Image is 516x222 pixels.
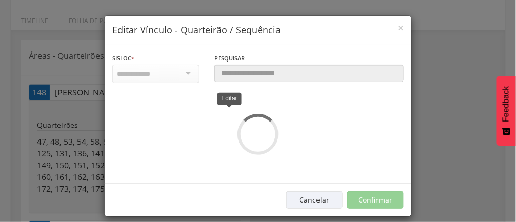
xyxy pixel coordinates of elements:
button: Cancelar [286,191,343,209]
button: Feedback - Mostrar pesquisa [497,76,516,146]
button: Close [398,23,404,33]
span: Feedback [502,86,511,122]
div: Editar [217,93,242,105]
span: × [398,21,404,35]
h4: Editar Vínculo - Quarteirão / Sequência [112,24,404,37]
span: Sisloc [112,54,131,62]
button: Confirmar [347,191,404,209]
span: Pesquisar [214,54,245,62]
